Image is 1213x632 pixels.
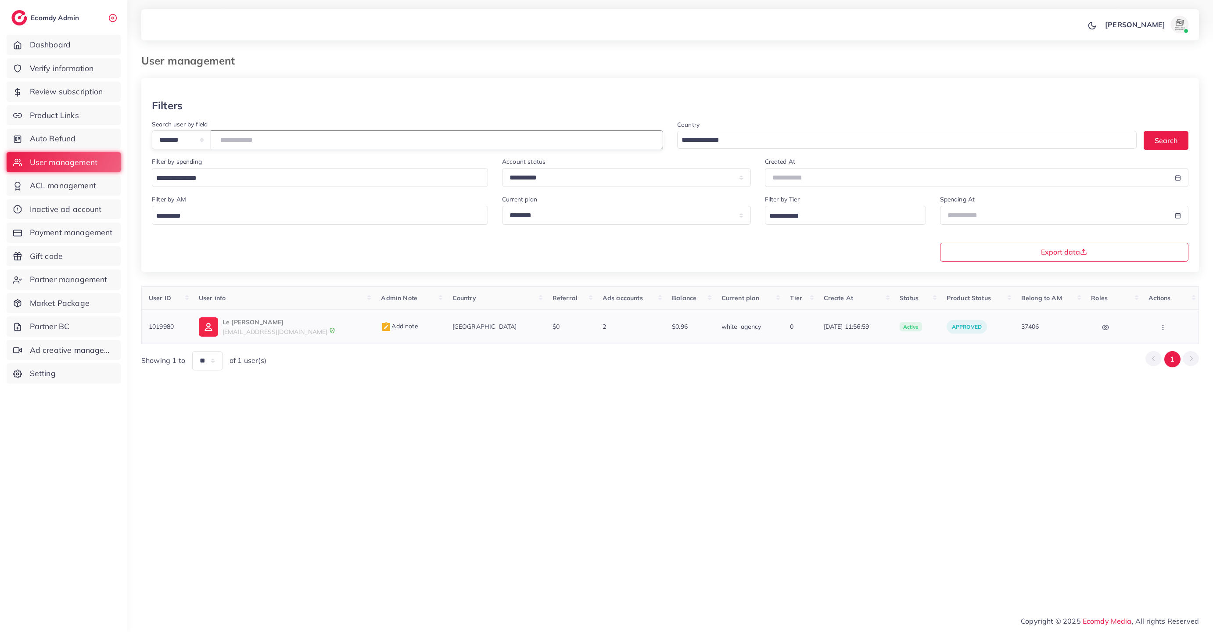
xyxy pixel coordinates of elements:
a: Ecomdy Media [1083,617,1132,625]
a: User management [7,152,121,172]
span: Belong to AM [1021,294,1062,302]
a: Ad creative management [7,340,121,360]
span: Referral [553,294,578,302]
span: Country [452,294,476,302]
p: [PERSON_NAME] [1105,19,1165,30]
span: Tier [790,294,802,302]
img: ic-user-info.36bf1079.svg [199,317,218,337]
span: Export data [1041,248,1087,255]
span: Showing 1 to [141,355,185,366]
a: [PERSON_NAME]avatar [1100,16,1192,33]
span: [EMAIL_ADDRESS][DOMAIN_NAME] [223,328,327,336]
span: User ID [149,294,171,302]
span: of 1 user(s) [230,355,266,366]
span: 0 [790,323,793,330]
div: Search for option [765,206,926,225]
span: Ad creative management [30,345,114,356]
span: ACL management [30,180,96,191]
span: Partner management [30,274,108,285]
a: Setting [7,363,121,384]
a: Verify information [7,58,121,79]
a: Inactive ad account [7,199,121,219]
input: Search for option [678,133,1125,147]
label: Current plan [502,195,537,204]
label: Filter by AM [152,195,186,204]
span: Balance [672,294,696,302]
label: Country [677,120,700,129]
span: Inactive ad account [30,204,102,215]
span: Product Links [30,110,79,121]
span: Admin Note [381,294,417,302]
h3: User management [141,54,242,67]
span: 37406 [1021,323,1039,330]
a: Gift code [7,246,121,266]
a: Auto Refund [7,129,121,149]
p: Le [PERSON_NAME] [223,317,327,327]
span: Actions [1148,294,1171,302]
span: $0.96 [672,323,688,330]
a: Partner BC [7,316,121,337]
img: 9CAL8B2pu8EFxCJHYAAAAldEVYdGRhdGU6Y3JlYXRlADIwMjItMTItMDlUMDQ6NTg6MzkrMDA6MDBXSlgLAAAAJXRFWHRkYXR... [329,327,335,334]
h3: Filters [152,99,183,112]
a: ACL management [7,176,121,196]
span: approved [952,323,982,330]
span: Product Status [947,294,991,302]
span: Verify information [30,63,94,74]
span: Copyright © 2025 [1021,616,1199,626]
span: 1019980 [149,323,174,330]
span: Partner BC [30,321,70,332]
img: avatar [1171,16,1188,33]
h2: Ecomdy Admin [31,14,81,22]
label: Created At [765,157,796,166]
button: Export data [940,243,1189,262]
label: Spending At [940,195,975,204]
span: active [900,322,922,332]
a: Le [PERSON_NAME][EMAIL_ADDRESS][DOMAIN_NAME] [199,317,367,336]
span: [GEOGRAPHIC_DATA] [452,323,517,330]
span: User management [30,157,97,168]
a: Review subscription [7,82,121,102]
button: Search [1144,131,1188,150]
span: Market Package [30,298,90,309]
span: white_agency [721,323,761,330]
span: Payment management [30,227,113,238]
label: Filter by Tier [765,195,800,204]
input: Search for option [766,209,915,223]
span: Dashboard [30,39,71,50]
span: Status [900,294,919,302]
a: Payment management [7,223,121,243]
div: Search for option [677,131,1137,149]
span: [DATE] 11:56:59 [824,322,886,331]
span: Roles [1091,294,1108,302]
input: Search for option [153,209,477,223]
a: Partner management [7,269,121,290]
a: Dashboard [7,35,121,55]
ul: Pagination [1145,351,1199,367]
button: Go to page 1 [1164,351,1181,367]
div: Search for option [152,168,488,187]
span: Current plan [721,294,760,302]
span: , All rights Reserved [1132,616,1199,626]
span: Gift code [30,251,63,262]
label: Account status [502,157,545,166]
span: Setting [30,368,56,379]
span: Ads accounts [603,294,643,302]
span: 2 [603,323,606,330]
a: Product Links [7,105,121,126]
a: Market Package [7,293,121,313]
img: logo [11,10,27,25]
span: Create At [824,294,853,302]
img: admin_note.cdd0b510.svg [381,322,391,332]
span: Auto Refund [30,133,76,144]
span: Add note [381,322,418,330]
input: Search for option [153,172,477,185]
label: Filter by spending [152,157,202,166]
div: Search for option [152,206,488,225]
a: logoEcomdy Admin [11,10,81,25]
span: User info [199,294,226,302]
label: Search user by field [152,120,208,129]
span: Review subscription [30,86,103,97]
span: $0 [553,323,560,330]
